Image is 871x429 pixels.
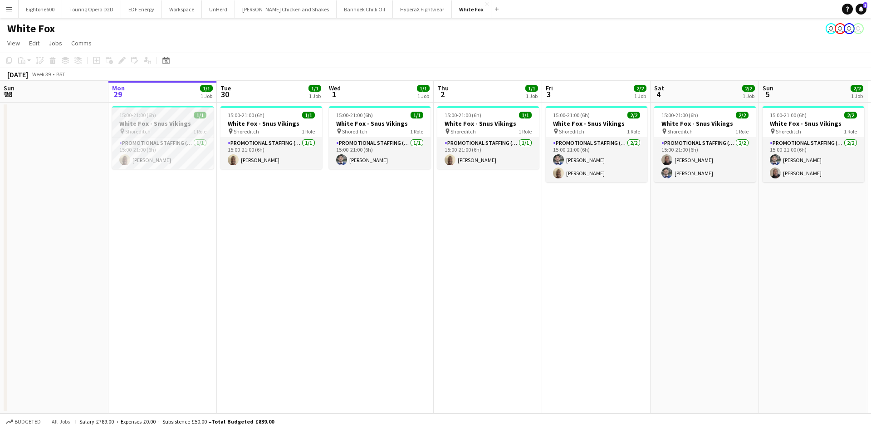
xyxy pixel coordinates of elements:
[776,128,801,135] span: Shoreditch
[856,4,866,15] a: 3
[121,0,162,18] button: EDF Energy
[329,119,431,128] h3: White Fox - Snus Vikings
[193,128,206,135] span: 1 Role
[853,23,864,34] app-user-avatar: Spencer Blackwell
[112,106,214,169] app-job-card: 15:00-21:00 (6h)1/1White Fox - Snus Vikings Shoreditch1 RolePromotional Staffing (Brand Ambassado...
[15,419,41,425] span: Budgeted
[201,93,212,99] div: 1 Job
[546,84,553,92] span: Fri
[220,106,322,169] app-job-card: 15:00-21:00 (6h)1/1White Fox - Snus Vikings Shoreditch1 RolePromotional Staffing (Brand Ambassado...
[219,89,231,99] span: 30
[761,89,773,99] span: 5
[5,417,42,427] button: Budgeted
[234,128,259,135] span: Shoreditch
[329,106,431,169] app-job-card: 15:00-21:00 (6h)1/1White Fox - Snus Vikings Shoreditch1 RolePromotional Staffing (Brand Ambassado...
[337,0,393,18] button: Banhoek Chilli Oil
[445,112,481,118] span: 15:00-21:00 (6h)
[228,112,264,118] span: 15:00-21:00 (6h)
[302,128,315,135] span: 1 Role
[49,39,62,47] span: Jobs
[452,0,491,18] button: White Fox
[308,85,321,92] span: 1/1
[235,0,337,18] button: [PERSON_NAME] Chicken and Shakes
[62,0,121,18] button: Touring Opera D2D
[763,138,864,182] app-card-role: Promotional Staffing (Brand Ambassadors)2/215:00-21:00 (6h)[PERSON_NAME][PERSON_NAME]
[328,89,341,99] span: 1
[410,128,423,135] span: 1 Role
[302,112,315,118] span: 1/1
[112,119,214,128] h3: White Fox - Snus Vikings
[194,112,206,118] span: 1/1
[826,23,837,34] app-user-avatar: habon mohamed
[525,85,538,92] span: 1/1
[851,93,863,99] div: 1 Job
[735,128,749,135] span: 1 Role
[634,93,646,99] div: 1 Job
[417,85,430,92] span: 1/1
[309,93,321,99] div: 1 Job
[112,84,125,92] span: Mon
[220,138,322,169] app-card-role: Promotional Staffing (Brand Ambassadors)1/115:00-21:00 (6h)[PERSON_NAME]
[112,138,214,169] app-card-role: Promotional Staffing (Brand Ambassadors)1/115:00-21:00 (6h)[PERSON_NAME]
[736,112,749,118] span: 2/2
[851,85,863,92] span: 2/2
[627,112,640,118] span: 2/2
[393,0,452,18] button: HyperaX Fightwear
[56,71,65,78] div: BST
[30,71,53,78] span: Week 39
[25,37,43,49] a: Edit
[546,138,647,182] app-card-role: Promotional Staffing (Brand Ambassadors)2/215:00-21:00 (6h)[PERSON_NAME][PERSON_NAME]
[770,112,807,118] span: 15:00-21:00 (6h)
[763,106,864,182] div: 15:00-21:00 (6h)2/2White Fox - Snus Vikings Shoreditch1 RolePromotional Staffing (Brand Ambassado...
[763,84,773,92] span: Sun
[654,84,664,92] span: Sat
[546,106,647,182] app-job-card: 15:00-21:00 (6h)2/2White Fox - Snus Vikings Shoreditch1 RolePromotional Staffing (Brand Ambassado...
[863,2,867,8] span: 3
[342,128,367,135] span: Shoreditch
[71,39,92,47] span: Comms
[19,0,62,18] button: Eightone600
[627,128,640,135] span: 1 Role
[743,93,754,99] div: 1 Job
[4,37,24,49] a: View
[119,112,156,118] span: 15:00-21:00 (6h)
[553,112,590,118] span: 15:00-21:00 (6h)
[844,112,857,118] span: 2/2
[411,112,423,118] span: 1/1
[634,85,646,92] span: 2/2
[742,85,755,92] span: 2/2
[436,89,449,99] span: 2
[329,138,431,169] app-card-role: Promotional Staffing (Brand Ambassadors)1/115:00-21:00 (6h)[PERSON_NAME]
[546,119,647,128] h3: White Fox - Snus Vikings
[7,22,55,35] h1: White Fox
[437,84,449,92] span: Thu
[68,37,95,49] a: Comms
[519,112,532,118] span: 1/1
[661,112,698,118] span: 15:00-21:00 (6h)
[437,106,539,169] app-job-card: 15:00-21:00 (6h)1/1White Fox - Snus Vikings Shoreditch1 RolePromotional Staffing (Brand Ambassado...
[200,85,213,92] span: 1/1
[7,70,28,79] div: [DATE]
[2,89,15,99] span: 28
[220,84,231,92] span: Tue
[7,39,20,47] span: View
[654,106,756,182] app-job-card: 15:00-21:00 (6h)2/2White Fox - Snus Vikings Shoreditch1 RolePromotional Staffing (Brand Ambassado...
[79,418,274,425] div: Salary £789.00 + Expenses £0.00 + Subsistence £50.00 =
[125,128,151,135] span: Shoreditch
[667,128,693,135] span: Shoreditch
[211,418,274,425] span: Total Budgeted £839.00
[544,89,553,99] span: 3
[336,112,373,118] span: 15:00-21:00 (6h)
[437,119,539,128] h3: White Fox - Snus Vikings
[45,37,66,49] a: Jobs
[519,128,532,135] span: 1 Role
[437,138,539,169] app-card-role: Promotional Staffing (Brand Ambassadors)1/115:00-21:00 (6h)[PERSON_NAME]
[835,23,846,34] app-user-avatar: Dorian Payne
[202,0,235,18] button: UnHerd
[50,418,72,425] span: All jobs
[29,39,39,47] span: Edit
[450,128,476,135] span: Shoreditch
